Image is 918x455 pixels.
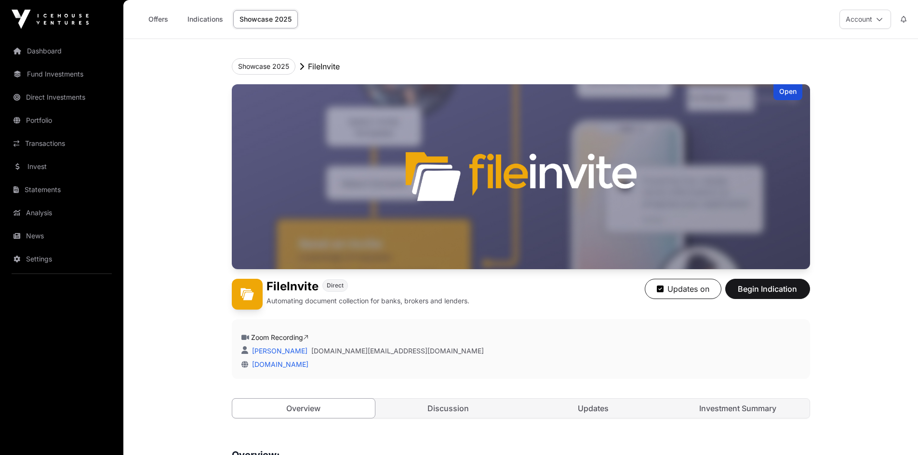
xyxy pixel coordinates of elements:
[308,61,340,72] p: FileInvite
[737,283,798,295] span: Begin Indication
[232,84,810,269] img: FileInvite
[232,58,295,75] button: Showcase 2025
[248,360,308,368] a: [DOMAIN_NAME]
[327,282,344,289] span: Direct
[181,10,229,28] a: Indications
[251,333,308,341] a: Zoom Recording
[8,202,116,223] a: Analysis
[250,347,307,355] a: [PERSON_NAME]
[870,409,918,455] iframe: Chat Widget
[8,248,116,270] a: Settings
[377,399,520,418] a: Discussion
[666,399,810,418] a: Investment Summary
[311,346,484,356] a: [DOMAIN_NAME][EMAIL_ADDRESS][DOMAIN_NAME]
[522,399,665,418] a: Updates
[232,398,376,418] a: Overview
[8,110,116,131] a: Portfolio
[232,279,263,310] img: FileInvite
[266,296,469,306] p: Automating document collection for banks, brokers and lenders.
[8,40,116,62] a: Dashboard
[139,10,177,28] a: Offers
[12,10,89,29] img: Icehouse Ventures Logo
[725,279,810,299] button: Begin Indication
[8,179,116,200] a: Statements
[8,225,116,247] a: News
[839,10,891,29] button: Account
[233,10,298,28] a: Showcase 2025
[266,279,319,294] h1: FileInvite
[232,399,810,418] nav: Tabs
[8,87,116,108] a: Direct Investments
[725,288,810,298] a: Begin Indication
[8,133,116,154] a: Transactions
[773,84,802,100] div: Open
[8,64,116,85] a: Fund Investments
[8,156,116,177] a: Invest
[645,279,721,299] button: Updates on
